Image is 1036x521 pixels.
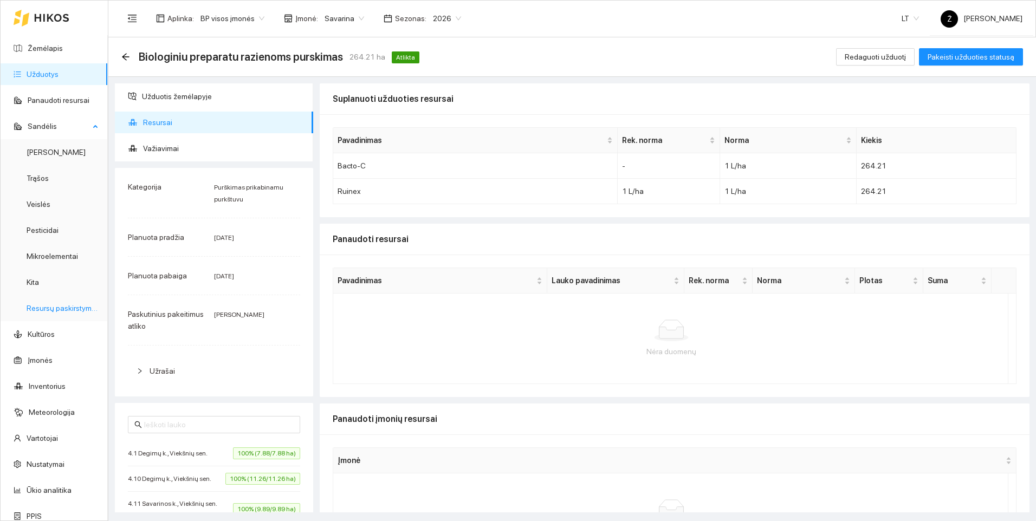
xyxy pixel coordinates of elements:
a: Mikroelementai [27,252,78,260]
a: Veislės [27,200,50,209]
span: BP visos įmonės [200,10,264,27]
th: this column's title is Suma,this column is sortable [923,268,992,294]
a: Meteorologija [29,408,75,416]
a: Užduotys [27,70,59,79]
span: Pavadinimas [338,134,605,146]
th: this column's title is Pavadinimas,this column is sortable [333,268,547,294]
span: calendar [384,14,392,23]
span: Plotas [859,275,910,286]
th: this column's title is Lauko pavadinimas,this column is sortable [547,268,684,294]
td: 264.21 [857,179,1016,204]
span: [DATE] [214,234,234,242]
a: Įmonės [28,356,53,364]
td: Ruinex [333,179,618,204]
span: Pakeisti užduoties statusą [928,51,1014,63]
span: shop [284,14,293,23]
span: menu-fold [127,14,137,23]
span: 264.21 ha [349,51,385,63]
div: Atgal [121,53,130,62]
span: 2026 [433,10,461,27]
a: [PERSON_NAME] [27,148,86,157]
th: this column's title is Pavadinimas,this column is sortable [333,128,618,153]
span: Lauko pavadinimas [552,275,671,286]
button: Redaguoti užduotį [836,48,915,66]
span: Norma [757,275,842,286]
a: Žemėlapis [28,44,63,53]
span: 1 L/ha [724,187,746,196]
span: Kategorija [128,183,161,191]
th: this column's title is Norma,this column is sortable [753,268,855,294]
span: Redaguoti užduotį [845,51,906,63]
span: [PERSON_NAME] [941,14,1022,23]
th: this column's title is Rek. norma,this column is sortable [684,268,753,294]
span: Atlikta [392,51,419,63]
span: 1 L/ha [724,161,746,170]
span: Rek. norma [689,275,740,286]
span: 4.1 Degimų k., Viekšnių sen. [128,448,213,459]
th: this column's title is Rek. norma,this column is sortable [618,128,720,153]
a: Trąšos [27,174,49,183]
input: Ieškoti lauko [144,419,294,431]
a: PPIS [27,512,42,520]
th: this column's title is Įmonė,this column is sortable [333,448,1016,473]
span: Sandėlis [28,115,89,137]
div: Nėra duomenų [342,346,1000,357]
a: Ūkio analitika [27,486,72,494]
button: menu-fold [121,8,143,29]
div: Suplanuoti užduoties resursai [333,83,1016,114]
span: 100% (7.88/7.88 ha) [233,447,300,459]
span: LT [902,10,919,27]
span: Savarina [325,10,364,27]
td: - [618,153,720,179]
span: 4.11 Savarinos k., Viekšnių sen. (Norkus) [128,498,233,520]
span: Užrašai [150,367,175,375]
span: Suma [928,275,979,286]
span: Paskutinius pakeitimus atliko [128,310,204,330]
span: Purškimas prikabinamu purkštuvu [214,184,283,203]
span: layout [156,14,165,23]
span: Užduotis žemėlapyje [142,86,305,107]
span: [PERSON_NAME] [214,311,264,318]
span: search [134,421,142,428]
span: Įmonė [338,454,1003,466]
span: 100% (11.26/11.26 ha) [225,473,300,485]
span: Važiavimai [143,138,305,159]
span: Norma [724,134,844,146]
span: right [137,368,143,374]
span: Biologiniu preparatu razienoms purskimas [139,48,343,66]
span: arrow-left [121,53,130,61]
span: Sezonas : [395,12,426,24]
a: Nustatymai [27,460,64,468]
a: Resursų paskirstymas [27,304,100,312]
span: 100% (9.89/9.89 ha) [233,503,300,515]
span: [DATE] [214,272,234,280]
th: this column's title is Plotas,this column is sortable [855,268,923,294]
button: Pakeisti užduoties statusą [919,48,1023,66]
div: Užrašai [128,359,300,383]
a: Redaguoti užduotį [836,53,915,61]
a: Inventorius [29,382,66,390]
div: Panaudoti įmonių resursai [333,403,1016,434]
td: 1 L/ha [618,179,720,204]
span: Ž [947,10,952,28]
td: Bacto-C [333,153,618,179]
span: Pavadinimas [338,275,534,286]
span: 4.10 Degimų k., Viekšnių sen. [128,473,217,484]
a: Kultūros [28,330,55,338]
span: Planuota pradžia [128,233,184,242]
td: 264.21 [857,153,1016,179]
a: Kita [27,278,39,286]
a: Panaudoti resursai [28,96,89,105]
span: Rek. norma [622,134,707,146]
a: Pesticidai [27,226,59,235]
span: Aplinka : [167,12,194,24]
div: Panaudoti resursai [333,224,1016,255]
th: Kiekis [857,128,1016,153]
th: this column's title is Norma,this column is sortable [720,128,857,153]
span: Įmonė : [295,12,318,24]
a: Vartotojai [27,434,58,442]
span: Planuota pabaiga [128,271,187,280]
span: Resursai [143,112,305,133]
